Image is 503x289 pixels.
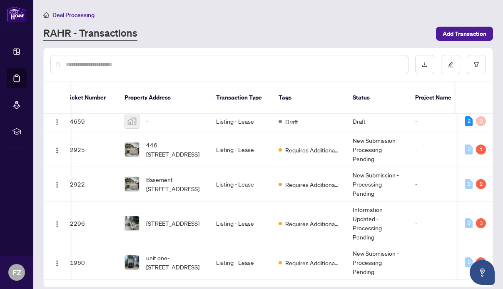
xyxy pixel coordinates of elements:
[465,257,473,267] div: 0
[467,55,486,74] button: filter
[408,132,458,167] td: -
[125,255,139,269] img: thumbnail-img
[408,167,458,202] td: -
[209,132,272,167] td: Listing - Lease
[209,245,272,280] td: Listing - Lease
[60,132,118,167] td: 52925
[54,182,60,188] img: Logo
[285,117,298,126] span: Draft
[415,55,434,74] button: download
[60,82,118,114] th: Ticket Number
[346,167,408,202] td: New Submission - Processing Pending
[125,177,139,191] img: thumbnail-img
[146,175,203,193] span: Basement-[STREET_ADDRESS]
[465,144,473,154] div: 0
[43,12,49,18] span: home
[408,110,458,132] td: -
[285,258,339,267] span: Requires Additional Docs
[346,245,408,280] td: New Submission - Processing Pending
[476,218,486,228] div: 3
[272,82,346,114] th: Tags
[146,253,203,272] span: unit one-[STREET_ADDRESS]
[346,202,408,245] td: Information Updated - Processing Pending
[54,119,60,125] img: Logo
[50,256,64,269] button: Logo
[408,82,458,114] th: Project Name
[209,110,272,132] td: Listing - Lease
[146,140,203,159] span: 446 [STREET_ADDRESS]
[346,82,408,114] th: Status
[54,221,60,227] img: Logo
[465,179,473,189] div: 0
[50,177,64,191] button: Logo
[476,257,486,267] div: 5
[50,115,64,128] button: Logo
[476,179,486,189] div: 2
[470,260,495,285] button: Open asap
[422,62,428,67] span: download
[408,202,458,245] td: -
[50,143,64,156] button: Logo
[346,110,408,132] td: Draft
[209,202,272,245] td: Listing - Lease
[436,27,493,41] button: Add Transaction
[7,6,27,22] img: logo
[125,216,139,230] img: thumbnail-img
[146,117,148,126] span: -
[441,55,460,74] button: edit
[43,26,137,41] a: RAHR - Transactions
[54,260,60,267] img: Logo
[465,116,473,126] div: 2
[443,27,486,40] span: Add Transaction
[476,116,486,126] div: 0
[125,142,139,157] img: thumbnail-img
[209,82,272,114] th: Transaction Type
[60,202,118,245] td: 52296
[465,218,473,228] div: 0
[118,82,209,114] th: Property Address
[476,144,486,154] div: 1
[60,245,118,280] td: 51960
[54,147,60,154] img: Logo
[60,167,118,202] td: 52922
[473,62,479,67] span: filter
[52,11,95,19] span: Deal Processing
[125,114,139,128] img: thumbnail-img
[285,145,339,154] span: Requires Additional Docs
[285,219,339,228] span: Requires Additional Docs
[346,132,408,167] td: New Submission - Processing Pending
[448,62,453,67] span: edit
[50,217,64,230] button: Logo
[408,245,458,280] td: -
[12,267,21,278] span: FZ
[285,180,339,189] span: Requires Additional Docs
[60,110,118,132] td: 54659
[209,167,272,202] td: Listing - Lease
[146,219,199,228] span: [STREET_ADDRESS]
